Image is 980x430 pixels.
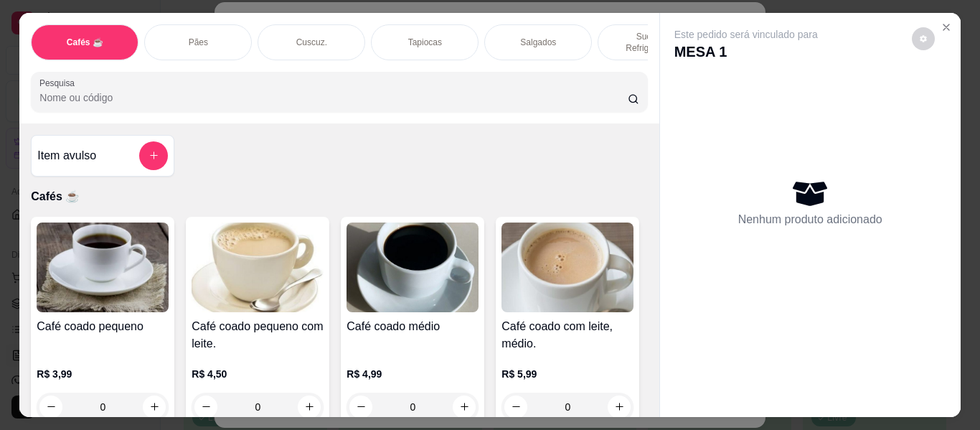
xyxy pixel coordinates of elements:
[194,396,217,419] button: decrease-product-quantity
[738,211,882,228] p: Nenhum produto adicionado
[935,16,958,39] button: Close
[610,31,693,54] p: Sucos e Refrigerantes
[192,367,324,381] p: R$ 4,50
[504,396,527,419] button: decrease-product-quantity
[31,188,647,205] p: Cafés ☕
[67,37,103,48] p: Cafés ☕
[39,396,62,419] button: decrease-product-quantity
[912,27,935,50] button: decrease-product-quantity
[298,396,321,419] button: increase-product-quantity
[143,396,166,419] button: increase-product-quantity
[347,223,479,312] img: product-image
[674,42,818,62] p: MESA 1
[408,37,442,48] p: Tapiocas
[674,27,818,42] p: Este pedido será vinculado para
[189,37,208,48] p: Pães
[501,318,633,352] h4: Café coado com leite, médio.
[501,367,633,381] p: R$ 5,99
[453,396,476,419] button: increase-product-quantity
[501,223,633,312] img: product-image
[192,318,324,352] h4: Café coado pequeno com leite.
[296,37,327,48] p: Cuscuz.
[520,37,556,48] p: Salgados
[39,90,628,105] input: Pesquisa
[37,367,169,381] p: R$ 3,99
[37,318,169,335] h4: Café coado pequeno
[37,147,96,164] h4: Item avulso
[39,77,80,89] label: Pesquisa
[192,223,324,312] img: product-image
[139,141,168,170] button: add-separate-item
[347,318,479,335] h4: Café coado médio
[349,396,372,419] button: decrease-product-quantity
[37,223,169,312] img: product-image
[347,367,479,381] p: R$ 4,99
[608,396,631,419] button: increase-product-quantity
